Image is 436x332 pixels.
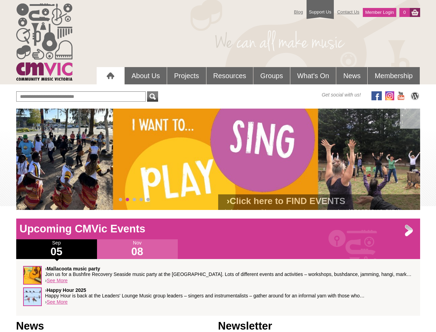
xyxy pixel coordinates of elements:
img: Happy_Hour_sq.jpg [23,287,42,306]
p: › Join us for a Bushfire Recovery Seaside music party at the [GEOGRAPHIC_DATA]. Lots of different... [45,266,413,277]
img: CMVic Blog [410,91,420,100]
a: Blog [291,6,307,18]
h1: 08 [97,246,178,257]
a: Member Login [363,8,396,17]
a: Projects [167,67,206,84]
h1: 05 [16,246,97,257]
img: cmvic_logo.png [16,3,72,81]
p: › Happy Hour is back at the Leaders' Lounge Music group leaders – singers and instrumentalists – ... [45,287,413,298]
div: Nov [97,239,178,259]
a: See More [47,278,68,283]
a: See More [47,299,68,305]
a: Contact Us [334,6,363,18]
div: › [23,287,413,309]
a: Resources [206,67,253,84]
a: Membership [368,67,419,84]
span: Get social with us! [322,91,361,98]
a: inclusive, accessible community music events throughout [GEOGRAPHIC_DATA] [225,209,399,214]
a: What's On [290,67,336,84]
a: About Us [125,67,167,84]
a: Click here to FIND EVENTS [230,196,345,206]
strong: Mallacoota music party [47,266,100,271]
img: SqueezeSucknPluck-sq.jpg [23,266,42,285]
h2: › [225,198,413,208]
a: News [336,67,367,84]
img: icon-instagram.png [385,91,394,100]
strong: Happy Hour 2025 [47,287,86,293]
div: Sep [16,239,97,259]
a: Groups [253,67,290,84]
h1: Upcoming CMVic Events [16,222,420,236]
div: › [23,266,413,287]
a: 0 [399,8,409,17]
